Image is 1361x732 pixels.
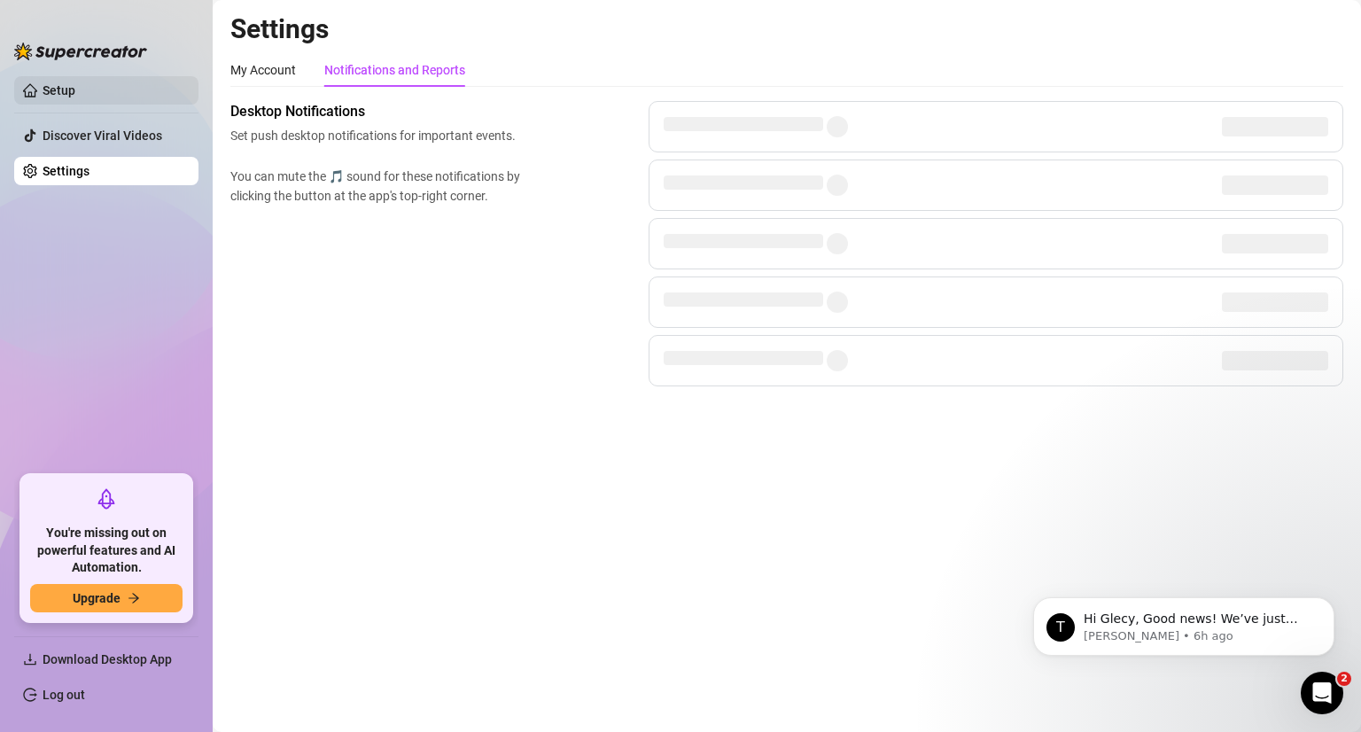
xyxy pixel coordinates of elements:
[23,652,37,666] span: download
[43,128,162,143] a: Discover Viral Videos
[30,584,183,612] button: Upgradearrow-right
[1301,672,1343,714] iframe: Intercom live chat
[230,167,528,206] span: You can mute the 🎵 sound for these notifications by clicking the button at the app's top-right co...
[96,488,117,510] span: rocket
[73,591,121,605] span: Upgrade
[14,43,147,60] img: logo-BBDzfeDw.svg
[230,101,528,122] span: Desktop Notifications
[230,126,528,145] span: Set push desktop notifications for important events.
[43,652,172,666] span: Download Desktop App
[324,60,465,80] div: Notifications and Reports
[43,688,85,702] a: Log out
[230,60,296,80] div: My Account
[1337,672,1351,686] span: 2
[43,83,75,97] a: Setup
[230,12,1343,46] h2: Settings
[128,592,140,604] span: arrow-right
[43,164,89,178] a: Settings
[1007,560,1361,684] iframe: Intercom notifications message
[30,525,183,577] span: You're missing out on powerful features and AI Automation.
